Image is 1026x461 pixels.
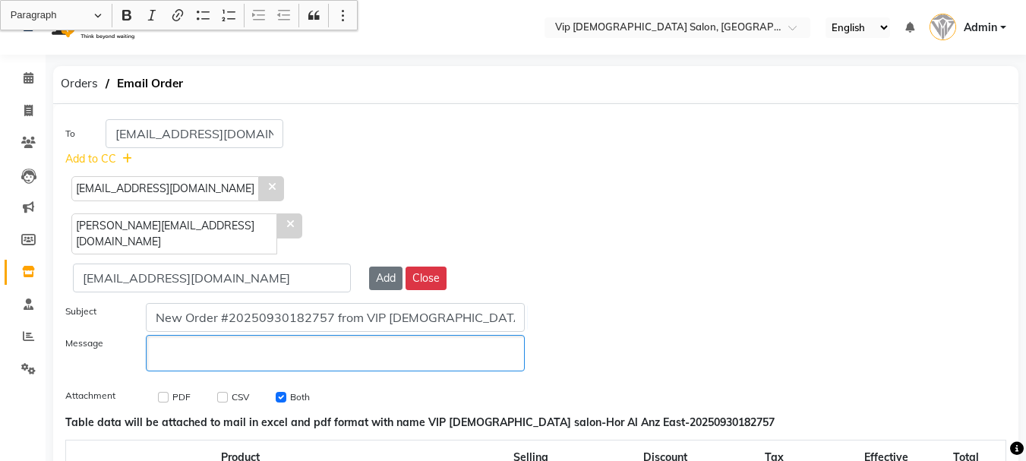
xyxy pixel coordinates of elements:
div: Editor toolbar [1,1,357,30]
label: To [65,127,75,141]
label: Both [290,390,310,404]
label: PDF [172,390,191,404]
label: Message [65,336,103,350]
label: Attachment [65,389,115,403]
span: [PERSON_NAME][EMAIL_ADDRESS][DOMAIN_NAME] [71,213,277,254]
span: [EMAIL_ADDRESS][DOMAIN_NAME] [71,176,259,201]
input: example@email.com [73,264,351,292]
label: CSV [232,390,249,404]
button: Close [406,267,447,290]
div: Rich Text Editor, main [146,335,525,371]
span: Orders [53,70,106,97]
button: Add [369,267,403,290]
span: Add to CC [65,151,116,167]
span: Paragraph [11,6,90,24]
span: Table data will be attached to mail in excel and pdf format with name VIP [DEMOGRAPHIC_DATA] salo... [65,415,1006,431]
span: Email Order [109,70,191,97]
span: Admin [964,20,997,36]
img: Admin [930,14,956,40]
label: Subject [65,305,96,318]
button: Paragraph [4,4,109,27]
